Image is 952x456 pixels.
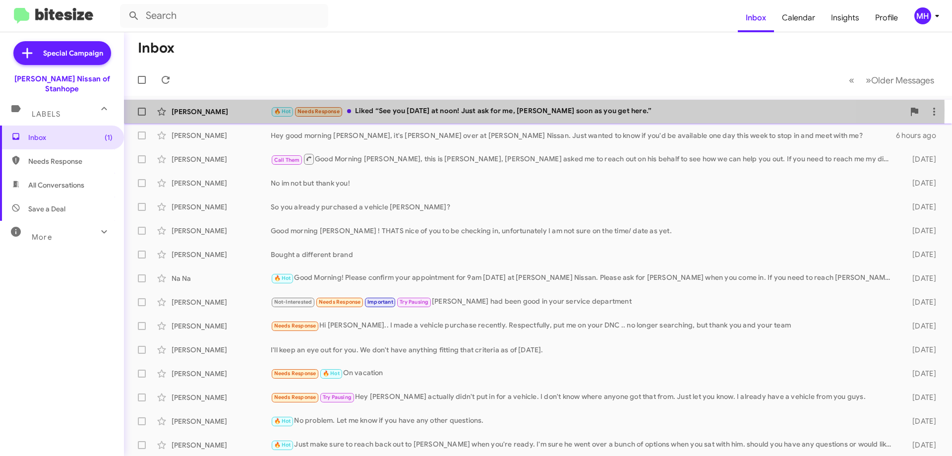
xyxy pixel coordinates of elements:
[906,7,941,24] button: MH
[896,345,944,355] div: [DATE]
[323,394,352,400] span: Try Pausing
[271,296,896,308] div: [PERSON_NAME] had been good in your service department
[271,391,896,403] div: Hey [PERSON_NAME] actually didn't put in for a vehicle. I don't know where anyone got that from. ...
[274,394,316,400] span: Needs Response
[274,418,291,424] span: 🔥 Hot
[28,156,113,166] span: Needs Response
[271,178,896,188] div: No im not but thank you!
[13,41,111,65] a: Special Campaign
[860,70,940,90] button: Next
[849,74,854,86] span: «
[172,369,271,379] div: [PERSON_NAME]
[274,299,312,305] span: Not-Interested
[896,440,944,450] div: [DATE]
[172,226,271,236] div: [PERSON_NAME]
[271,345,896,355] div: I'll keep an eye out for you. We don't have anything fitting that criteria as of [DATE].
[271,439,896,451] div: Just make sure to reach back out to [PERSON_NAME] when you're ready. I'm sure he went over a bunc...
[172,178,271,188] div: [PERSON_NAME]
[896,273,944,283] div: [DATE]
[896,130,944,140] div: 6 hours ago
[172,107,271,117] div: [PERSON_NAME]
[274,157,300,163] span: Call Them
[367,299,393,305] span: Important
[774,3,823,32] a: Calendar
[823,3,867,32] a: Insights
[271,226,896,236] div: Good morning [PERSON_NAME] ! THATS nice of you to be checking in, unfortunately I am not sure on ...
[843,70,940,90] nav: Page navigation example
[271,202,896,212] div: So you already purchased a vehicle [PERSON_NAME]?
[896,154,944,164] div: [DATE]
[271,272,896,284] div: Good Morning! Please confirm your appointment for 9am [DATE] at [PERSON_NAME] Nissan. Please ask ...
[172,273,271,283] div: Na Na
[914,7,931,24] div: MH
[319,299,361,305] span: Needs Response
[172,297,271,307] div: [PERSON_NAME]
[866,74,871,86] span: »
[43,48,103,58] span: Special Campaign
[400,299,428,305] span: Try Pausing
[896,392,944,402] div: [DATE]
[871,75,934,86] span: Older Messages
[172,321,271,331] div: [PERSON_NAME]
[896,321,944,331] div: [DATE]
[28,204,65,214] span: Save a Deal
[271,106,904,117] div: Liked “See you [DATE] at noon! Just ask for me, [PERSON_NAME] soon as you get here.”
[172,250,271,260] div: [PERSON_NAME]
[896,202,944,212] div: [DATE]
[172,440,271,450] div: [PERSON_NAME]
[172,416,271,426] div: [PERSON_NAME]
[896,416,944,426] div: [DATE]
[896,297,944,307] div: [DATE]
[896,369,944,379] div: [DATE]
[172,130,271,140] div: [PERSON_NAME]
[274,370,316,377] span: Needs Response
[896,226,944,236] div: [DATE]
[271,368,896,379] div: On vacation
[271,250,896,260] div: Bought a different brand
[32,233,52,242] span: More
[28,132,113,142] span: Inbox
[274,323,316,329] span: Needs Response
[843,70,860,90] button: Previous
[32,110,60,119] span: Labels
[271,130,896,140] div: Hey good morning [PERSON_NAME], it's [PERSON_NAME] over at [PERSON_NAME] Nissan. Just wanted to k...
[120,4,328,28] input: Search
[896,250,944,260] div: [DATE]
[172,202,271,212] div: [PERSON_NAME]
[274,442,291,448] span: 🔥 Hot
[297,108,340,115] span: Needs Response
[271,320,896,331] div: Hi [PERSON_NAME].. I made a vehicle purchase recently. Respectfully, put me on your DNC .. no lon...
[172,345,271,355] div: [PERSON_NAME]
[867,3,906,32] a: Profile
[896,178,944,188] div: [DATE]
[274,108,291,115] span: 🔥 Hot
[172,154,271,164] div: [PERSON_NAME]
[738,3,774,32] a: Inbox
[274,275,291,281] span: 🔥 Hot
[172,392,271,402] div: [PERSON_NAME]
[271,153,896,165] div: Good Morning [PERSON_NAME], this is [PERSON_NAME], [PERSON_NAME] asked me to reach out on his beh...
[323,370,340,377] span: 🔥 Hot
[271,415,896,427] div: No problem. Let me know if you have any other questions.
[138,40,175,56] h1: Inbox
[105,132,113,142] span: (1)
[28,180,84,190] span: All Conversations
